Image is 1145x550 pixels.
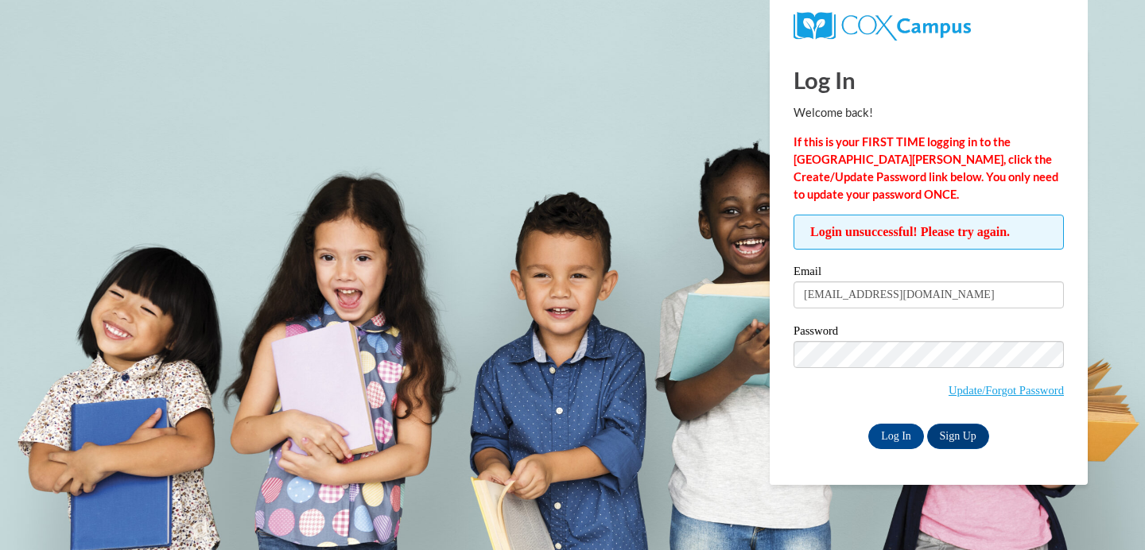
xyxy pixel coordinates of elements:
span: Login unsuccessful! Please try again. [794,215,1064,250]
input: Log In [868,424,924,449]
label: Email [794,265,1064,281]
a: Update/Forgot Password [949,384,1064,397]
p: Welcome back! [794,104,1064,122]
h1: Log In [794,64,1064,96]
img: COX Campus [794,12,971,41]
a: COX Campus [794,18,971,32]
strong: If this is your FIRST TIME logging in to the [GEOGRAPHIC_DATA][PERSON_NAME], click the Create/Upd... [794,135,1058,201]
a: Sign Up [927,424,989,449]
label: Password [794,325,1064,341]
